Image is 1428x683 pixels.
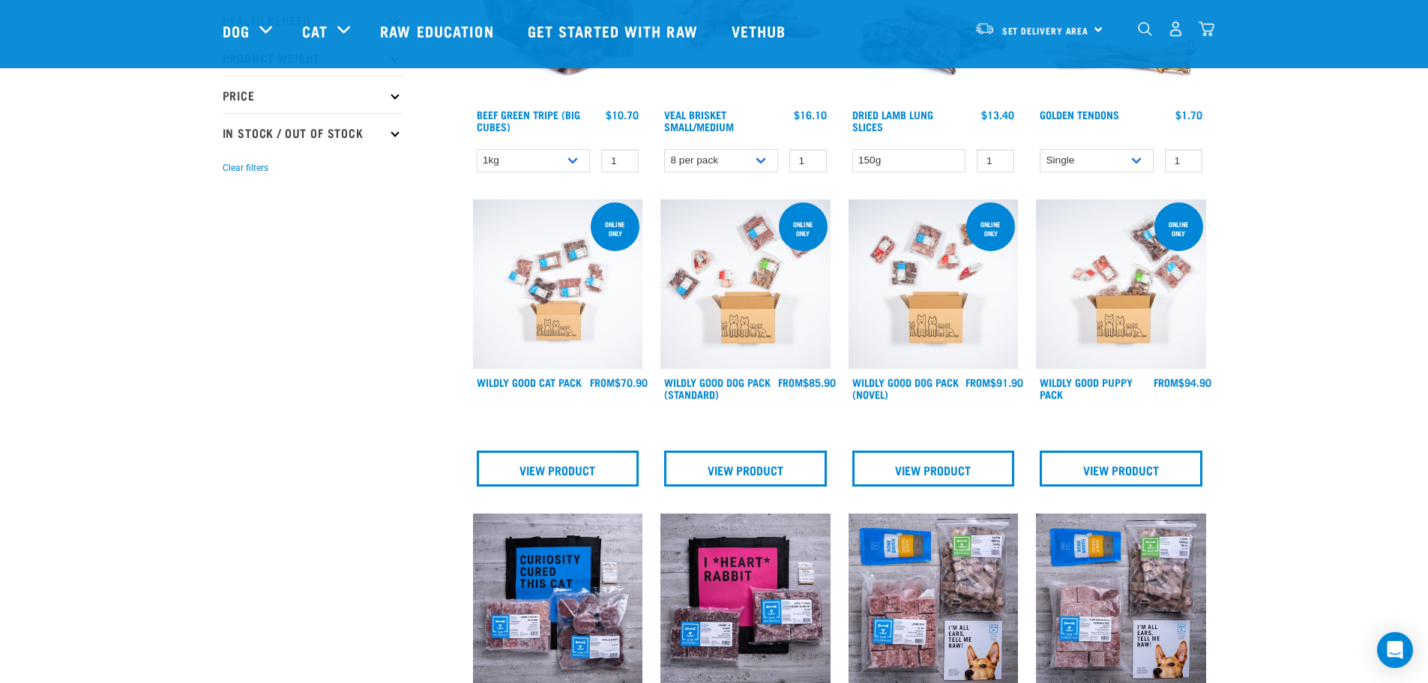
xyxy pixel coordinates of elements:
a: Wildly Good Cat Pack [477,379,582,385]
div: ONLINE ONLY [591,213,639,244]
span: FROM [965,379,990,385]
a: View Product [1040,451,1202,487]
input: 1 [977,149,1014,172]
span: FROM [778,379,803,385]
img: Puppy 0 2sec [1036,199,1206,370]
a: Raw Education [365,1,512,61]
div: $85.90 [778,376,836,388]
div: $10.70 [606,109,639,121]
img: Dog 0 2sec [660,199,831,370]
a: Wildly Good Dog Pack (Standard) [664,379,771,397]
span: FROM [590,379,615,385]
a: Cat [302,19,328,42]
div: Online Only [779,213,828,244]
img: Cat 0 2sec [473,199,643,370]
div: Online Only [1154,213,1203,244]
div: $16.10 [794,109,827,121]
div: $13.40 [981,109,1014,121]
img: van-moving.png [974,22,995,35]
p: Price [223,76,403,113]
div: Online Only [966,213,1015,244]
button: Clear filters [223,161,268,175]
a: Dried Lamb Lung Slices [852,112,933,129]
input: 1 [789,149,827,172]
a: Vethub [717,1,805,61]
img: home-icon-1@2x.png [1138,22,1152,36]
a: Golden Tendons [1040,112,1119,117]
a: View Product [852,451,1015,487]
span: FROM [1154,379,1178,385]
div: Open Intercom Messenger [1377,632,1413,668]
a: View Product [664,451,827,487]
a: Veal Brisket Small/Medium [664,112,734,129]
img: Dog Novel 0 2sec [849,199,1019,370]
div: $70.90 [590,376,648,388]
img: user.png [1168,21,1184,37]
input: 1 [1165,149,1202,172]
p: In Stock / Out Of Stock [223,113,403,151]
span: Set Delivery Area [1002,28,1089,33]
div: $94.90 [1154,376,1211,388]
a: Dog [223,19,250,42]
a: Beef Green Tripe (Big Cubes) [477,112,580,129]
input: 1 [601,149,639,172]
a: Get started with Raw [513,1,717,61]
img: home-icon@2x.png [1199,21,1214,37]
div: $1.70 [1175,109,1202,121]
div: $91.90 [965,376,1023,388]
a: View Product [477,451,639,487]
a: Wildly Good Dog Pack (Novel) [852,379,959,397]
a: Wildly Good Puppy Pack [1040,379,1133,397]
